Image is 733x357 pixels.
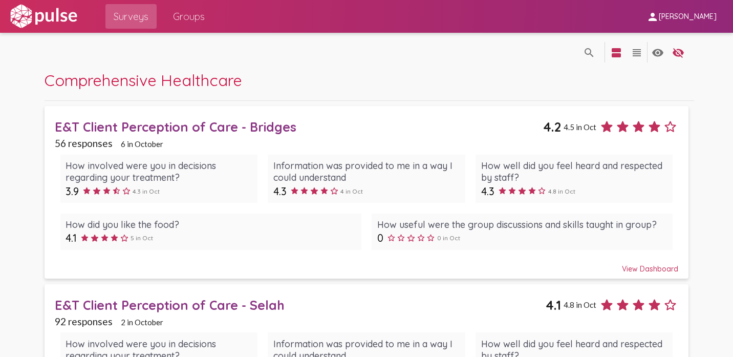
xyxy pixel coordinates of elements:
button: [PERSON_NAME] [638,7,725,26]
div: E&T Client Perception of Care - Bridges [55,119,543,135]
button: language [579,42,599,62]
span: 4.1 [546,297,561,313]
span: 6 in October [121,139,163,149]
mat-icon: language [631,47,643,59]
span: 92 responses [55,316,113,327]
div: How useful were the group discussions and skills taught in group? [377,219,667,230]
span: 5 in Oct [131,234,153,242]
img: white-logo.svg [8,4,79,29]
button: language [648,42,668,62]
div: How did you like the food? [66,219,356,230]
button: language [627,42,647,62]
span: 3.9 [66,185,79,198]
span: 0 in Oct [437,234,460,242]
span: 4.8 in Oct [564,300,596,309]
button: language [668,42,688,62]
button: language [606,42,627,62]
mat-icon: language [610,47,622,59]
a: Groups [165,4,213,29]
span: 4.3 [273,185,287,198]
span: [PERSON_NAME] [659,12,717,22]
span: 0 [377,232,383,244]
span: 4.3 in Oct [133,187,160,195]
div: View Dashboard [55,255,678,274]
div: How involved were you in decisions regarding your treatment? [66,160,252,183]
div: E&T Client Perception of Care - Selah [55,297,545,313]
div: How well did you feel heard and respected by staff? [481,160,668,183]
span: 4.5 in Oct [564,122,596,132]
span: Groups [173,7,205,26]
span: 2 in October [121,318,163,327]
span: Comprehensive Healthcare [45,70,242,90]
mat-icon: language [583,47,595,59]
span: 4.1 [66,232,77,244]
mat-icon: language [652,47,664,59]
a: Surveys [105,4,157,29]
span: Surveys [114,7,148,26]
span: 4.8 in Oct [548,187,575,195]
div: Information was provided to me in a way I could understand [273,160,460,183]
mat-icon: person [646,11,659,23]
mat-icon: language [672,47,684,59]
span: 56 responses [55,137,113,149]
span: 4.2 [543,119,561,135]
span: 4 in Oct [340,187,363,195]
span: 4.3 [481,185,494,198]
a: E&T Client Perception of Care - Bridges4.24.5 in Oct56 responses6 in OctoberHow involved were you... [45,106,689,279]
